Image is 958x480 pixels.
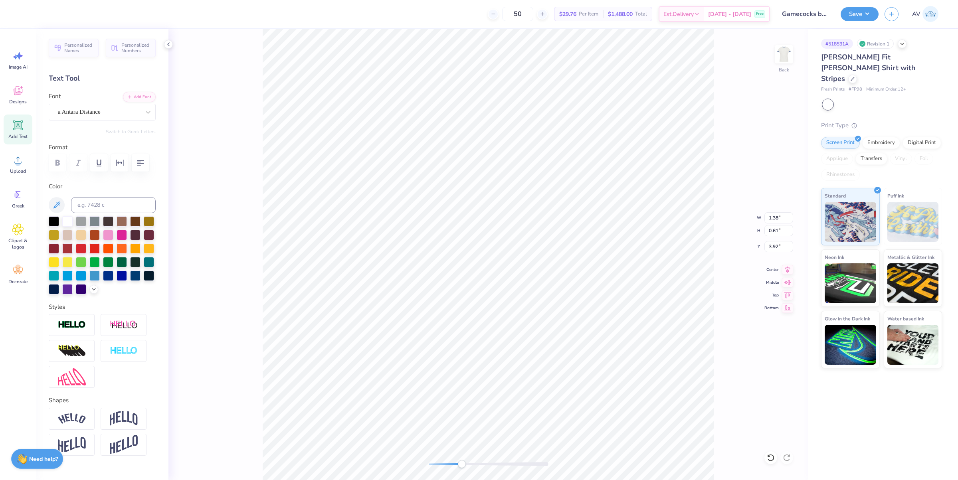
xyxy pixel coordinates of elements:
[821,86,845,93] span: Fresh Prints
[458,460,466,468] div: Accessibility label
[608,10,633,18] span: $1,488.00
[49,73,156,84] div: Text Tool
[821,137,860,149] div: Screen Print
[887,325,939,365] img: Water based Ink
[887,192,904,200] span: Puff Ink
[110,411,138,426] img: Arch
[502,7,533,21] input: – –
[8,133,28,140] span: Add Text
[776,6,835,22] input: Untitled Design
[58,437,86,452] img: Flag
[49,39,99,57] button: Personalized Names
[123,92,156,102] button: Add Font
[49,302,65,312] label: Styles
[708,10,751,18] span: [DATE] - [DATE]
[764,279,779,286] span: Middle
[764,305,779,311] span: Bottom
[49,182,156,191] label: Color
[857,39,894,49] div: Revision 1
[635,10,647,18] span: Total
[58,320,86,330] img: Stroke
[821,121,942,130] div: Print Type
[841,7,879,21] button: Save
[887,202,939,242] img: Puff Ink
[849,86,862,93] span: # FP98
[821,52,916,83] span: [PERSON_NAME] Fit [PERSON_NAME] Shirt with Stripes
[912,10,920,19] span: AV
[887,253,934,261] span: Metallic & Glitter Ink
[825,192,846,200] span: Standard
[764,267,779,273] span: Center
[909,6,942,22] a: AV
[29,455,58,463] strong: Need help?
[9,99,27,105] span: Designs
[776,46,792,62] img: Back
[8,279,28,285] span: Decorate
[887,263,939,303] img: Metallic & Glitter Ink
[58,368,86,385] img: Free Distort
[110,320,138,330] img: Shadow
[779,66,789,73] div: Back
[9,64,28,70] span: Image AI
[49,396,69,405] label: Shapes
[110,435,138,454] img: Rise
[64,42,94,53] span: Personalized Names
[922,6,938,22] img: Aargy Velasco
[10,168,26,174] span: Upload
[825,202,876,242] img: Standard
[121,42,151,53] span: Personalized Numbers
[866,86,906,93] span: Minimum Order: 12 +
[825,314,870,323] span: Glow in the Dark Ink
[58,345,86,358] img: 3D Illusion
[903,137,941,149] div: Digital Print
[71,197,156,213] input: e.g. 7428 c
[764,292,779,298] span: Top
[821,39,853,49] div: # 518531A
[821,169,860,181] div: Rhinestones
[862,137,900,149] div: Embroidery
[855,153,887,165] div: Transfers
[579,10,598,18] span: Per Item
[890,153,912,165] div: Vinyl
[5,237,31,250] span: Clipart & logos
[825,325,876,365] img: Glow in the Dark Ink
[756,11,764,17] span: Free
[559,10,576,18] span: $29.76
[106,39,156,57] button: Personalized Numbers
[12,203,24,209] span: Greek
[49,92,61,101] label: Font
[58,413,86,424] img: Arc
[825,253,844,261] span: Neon Ink
[663,10,694,18] span: Est. Delivery
[106,128,156,135] button: Switch to Greek Letters
[49,143,156,152] label: Format
[825,263,876,303] img: Neon Ink
[914,153,933,165] div: Foil
[110,346,138,356] img: Negative Space
[821,153,853,165] div: Applique
[887,314,924,323] span: Water based Ink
